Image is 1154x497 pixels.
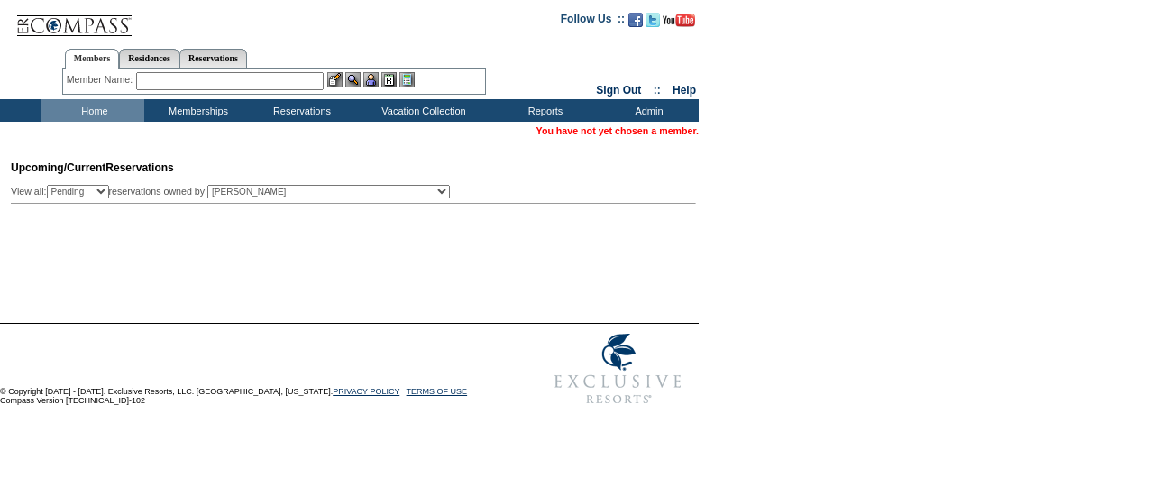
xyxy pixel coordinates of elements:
[352,99,491,122] td: Vacation Collection
[144,99,248,122] td: Memberships
[673,84,696,97] a: Help
[119,49,179,68] a: Residences
[11,185,458,198] div: View all: reservations owned by:
[536,125,699,136] span: You have not yet chosen a member.
[491,99,595,122] td: Reports
[596,84,641,97] a: Sign Out
[407,387,468,396] a: TERMS OF USE
[327,72,343,87] img: b_edit.gif
[628,13,643,27] img: Become our fan on Facebook
[363,72,379,87] img: Impersonate
[381,72,397,87] img: Reservations
[595,99,699,122] td: Admin
[67,72,136,87] div: Member Name:
[333,387,399,396] a: PRIVACY POLICY
[663,14,695,27] img: Subscribe to our YouTube Channel
[646,18,660,29] a: Follow us on Twitter
[537,324,699,414] img: Exclusive Resorts
[399,72,415,87] img: b_calculator.gif
[41,99,144,122] td: Home
[11,161,105,174] span: Upcoming/Current
[628,18,643,29] a: Become our fan on Facebook
[663,18,695,29] a: Subscribe to our YouTube Channel
[654,84,661,97] span: ::
[248,99,352,122] td: Reservations
[179,49,247,68] a: Reservations
[561,11,625,32] td: Follow Us ::
[65,49,120,69] a: Members
[345,72,361,87] img: View
[11,161,174,174] span: Reservations
[646,13,660,27] img: Follow us on Twitter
